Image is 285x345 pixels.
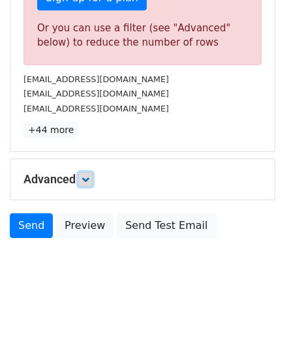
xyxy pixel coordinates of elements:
h5: Advanced [23,172,262,187]
small: [EMAIL_ADDRESS][DOMAIN_NAME] [23,89,169,98]
a: Send [10,213,53,238]
iframe: Chat Widget [220,282,285,345]
small: [EMAIL_ADDRESS][DOMAIN_NAME] [23,104,169,113]
a: Preview [56,213,113,238]
a: Send Test Email [117,213,216,238]
a: +44 more [23,122,78,138]
small: [EMAIL_ADDRESS][DOMAIN_NAME] [23,74,169,84]
div: Or you can use a filter (see "Advanced" below) to reduce the number of rows [37,21,248,50]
